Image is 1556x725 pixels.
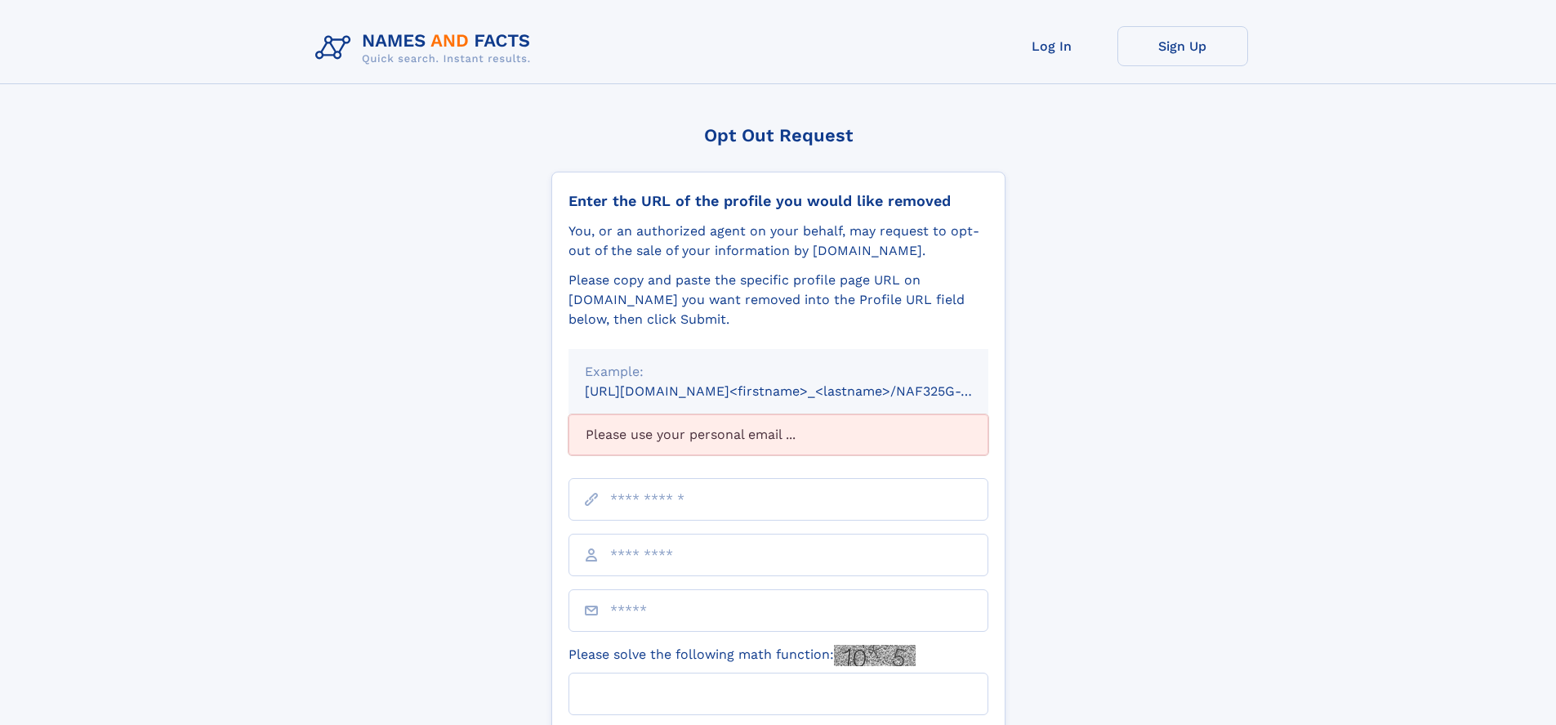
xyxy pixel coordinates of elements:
div: Example: [585,362,972,382]
div: You, or an authorized agent on your behalf, may request to opt-out of the sale of your informatio... [568,222,988,261]
a: Sign Up [1117,26,1248,66]
div: Please copy and paste the specific profile page URL on [DOMAIN_NAME] you want removed into the Pr... [568,271,988,329]
div: Enter the URL of the profile you would like removed [568,192,988,210]
div: Please use your personal email ... [568,414,988,455]
small: [URL][DOMAIN_NAME]<firstname>_<lastname>/NAF325G-xxxxxxxx [585,383,1019,399]
img: Logo Names and Facts [309,26,544,70]
a: Log In [987,26,1117,66]
div: Opt Out Request [551,125,1005,145]
label: Please solve the following math function: [568,645,916,666]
